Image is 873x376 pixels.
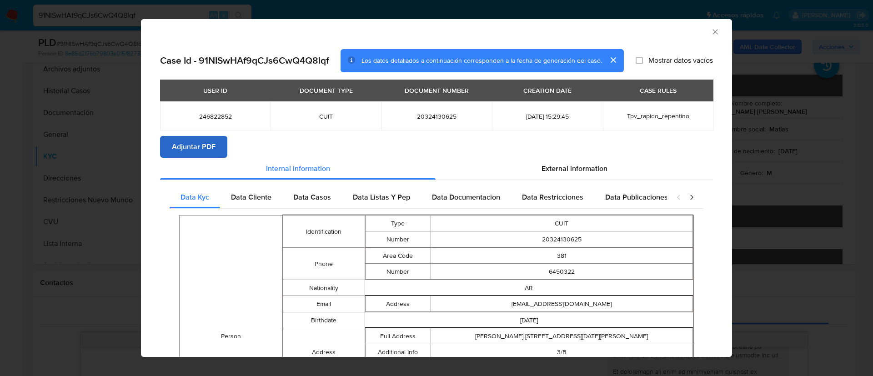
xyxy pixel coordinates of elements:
span: Tpv_rapido_repentino [627,111,689,120]
div: CREATION DATE [518,83,577,98]
span: Data Publicaciones [605,192,668,202]
span: CUIT [281,112,370,120]
button: Adjuntar PDF [160,136,227,158]
span: Data Listas Y Pep [353,192,410,202]
span: [DATE] 15:29:45 [503,112,592,120]
td: 381 [431,248,692,264]
td: [PERSON_NAME] [STREET_ADDRESS][DATE][PERSON_NAME] [431,328,692,344]
h2: Case Id - 91NISwHAf9qCJs6CwQ4Q8lqf [160,55,329,66]
td: Email [283,296,365,312]
td: CUIT [431,216,692,231]
span: External information [542,163,607,174]
td: 6450322 [431,264,692,280]
span: Data Kyc [181,192,209,202]
div: CASE RULES [634,83,682,98]
td: Number [365,231,431,247]
span: Data Cliente [231,192,271,202]
span: Data Documentacion [432,192,500,202]
td: Full Address [365,328,431,344]
td: Number [365,264,431,280]
div: closure-recommendation-modal [141,19,732,357]
span: 246822852 [171,112,260,120]
span: Data Restricciones [522,192,583,202]
div: Detailed internal info [170,186,667,208]
td: Identification [283,216,365,248]
td: Additional Info [365,344,431,360]
button: cerrar [602,49,624,71]
td: Nationality [283,280,365,296]
span: Adjuntar PDF [172,137,216,157]
div: Detailed info [160,158,713,180]
span: Los datos detallados a continuación corresponden a la fecha de generación del caso. [361,56,602,65]
td: Address [365,296,431,312]
td: [EMAIL_ADDRESS][DOMAIN_NAME] [431,296,692,312]
div: USER ID [198,83,233,98]
td: AR [365,280,693,296]
td: Birthdate [283,312,365,328]
td: [DATE] [365,312,693,328]
span: Mostrar datos vacíos [648,56,713,65]
td: 3/B [431,344,692,360]
span: Data Casos [293,192,331,202]
td: Area Code [365,248,431,264]
span: Internal information [266,163,330,174]
button: Cerrar ventana [711,27,719,35]
td: 20324130625 [431,231,692,247]
div: DOCUMENT TYPE [294,83,358,98]
span: 20324130625 [392,112,481,120]
div: DOCUMENT NUMBER [399,83,474,98]
input: Mostrar datos vacíos [636,57,643,64]
td: Type [365,216,431,231]
td: Phone [283,248,365,280]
